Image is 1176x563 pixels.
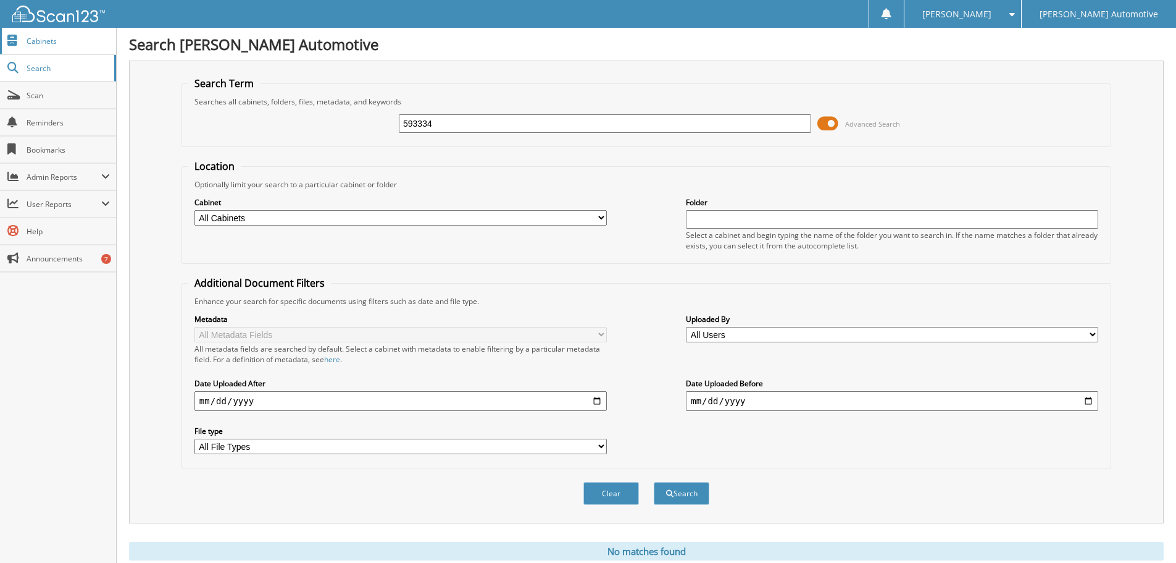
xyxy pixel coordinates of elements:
[583,482,639,505] button: Clear
[27,63,108,74] span: Search
[324,354,340,365] a: here
[188,179,1104,190] div: Optionally limit your search to a particular cabinet or folder
[194,378,607,389] label: Date Uploaded After
[188,276,331,290] legend: Additional Document Filters
[188,96,1104,107] div: Searches all cabinets, folders, files, metadata, and keywords
[686,391,1098,411] input: end
[922,11,991,18] span: [PERSON_NAME]
[194,391,607,411] input: start
[1040,11,1158,18] span: [PERSON_NAME] Automotive
[101,254,111,264] div: 7
[27,117,110,128] span: Reminders
[27,36,110,46] span: Cabinets
[129,34,1164,54] h1: Search [PERSON_NAME] Automotive
[1114,504,1176,563] iframe: Chat Widget
[194,314,607,324] label: Metadata
[845,119,900,129] span: Advanced Search
[27,90,110,101] span: Scan
[12,6,105,22] img: scan123-logo-white.svg
[27,226,110,237] span: Help
[686,378,1098,389] label: Date Uploaded Before
[686,197,1098,208] label: Folder
[129,542,1164,561] div: No matches found
[654,482,709,505] button: Search
[27,145,110,155] span: Bookmarks
[188,159,241,173] legend: Location
[27,172,101,182] span: Admin Reports
[686,314,1098,324] label: Uploaded By
[686,230,1098,251] div: Select a cabinet and begin typing the name of the folder you want to search in. If the name match...
[188,296,1104,307] div: Enhance your search for specific documents using filters such as date and file type.
[188,77,260,90] legend: Search Term
[194,197,607,208] label: Cabinet
[194,344,607,365] div: All metadata fields are searched by default. Select a cabinet with metadata to enable filtering b...
[194,426,607,436] label: File type
[27,199,101,210] span: User Reports
[27,253,110,264] span: Announcements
